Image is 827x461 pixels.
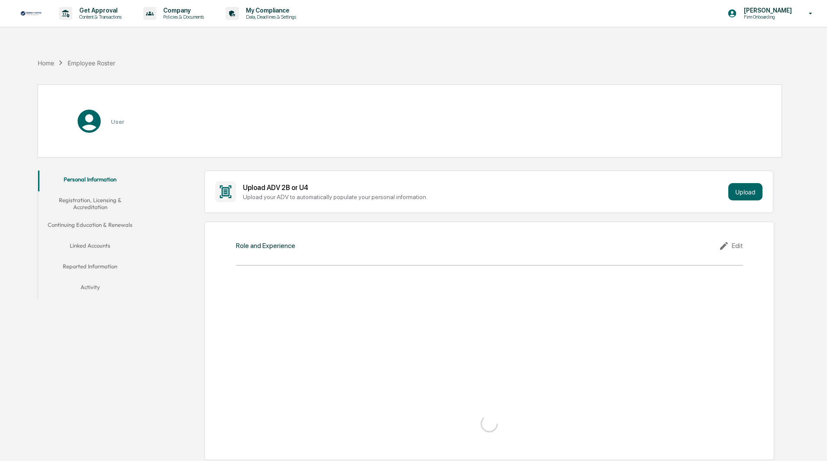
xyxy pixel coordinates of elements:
[38,171,142,191] button: Personal Information
[38,171,142,299] div: secondary tabs example
[737,14,796,20] p: Firm Onboarding
[239,7,300,14] p: My Compliance
[243,193,725,200] div: Upload your ADV to automatically populate your personal information.
[38,59,54,67] div: Home
[156,7,208,14] p: Company
[68,59,115,67] div: Employee Roster
[38,216,142,237] button: Continuing Education & Renewals
[728,183,762,200] button: Upload
[72,14,126,20] p: Content & Transactions
[243,184,725,192] div: Upload ADV 2B or U4
[38,278,142,299] button: Activity
[21,11,42,16] img: logo
[111,118,124,125] h3: User
[38,258,142,278] button: Reported Information
[156,14,208,20] p: Policies & Documents
[236,242,295,250] div: Role and Experience
[719,241,743,251] div: Edit
[38,191,142,216] button: Registration, Licensing & Accreditation
[239,14,300,20] p: Data, Deadlines & Settings
[38,237,142,258] button: Linked Accounts
[72,7,126,14] p: Get Approval
[737,7,796,14] p: [PERSON_NAME]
